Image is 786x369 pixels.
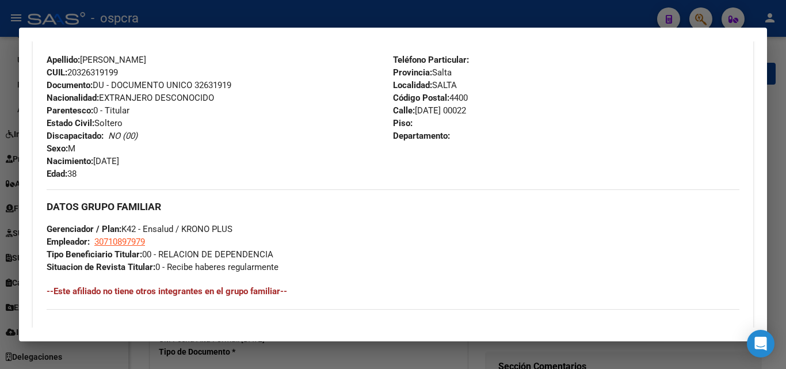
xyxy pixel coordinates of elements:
[47,224,121,234] strong: Gerenciador / Plan:
[47,200,739,213] h3: DATOS GRUPO FAMILIAR
[393,67,452,78] span: Salta
[47,249,142,260] strong: Tipo Beneficiario Titular:
[393,80,457,90] span: SALTA
[47,285,739,298] h4: --Este afiliado no tiene otros integrantes en el grupo familiar--
[47,80,231,90] span: DU - DOCUMENTO UNICO 32631919
[393,93,468,103] span: 4400
[47,93,214,103] span: EXTRANJERO DESCONOCIDO
[393,80,432,90] strong: Localidad:
[108,131,138,141] i: NO (00)
[47,118,94,128] strong: Estado Civil:
[393,118,413,128] strong: Piso:
[47,262,278,272] span: 0 - Recibe haberes regularmente
[747,330,774,357] div: Open Intercom Messenger
[47,143,75,154] span: M
[47,169,67,179] strong: Edad:
[47,93,99,103] strong: Nacionalidad:
[47,55,80,65] strong: Apellido:
[47,169,77,179] span: 38
[393,105,415,116] strong: Calle:
[47,67,118,78] span: 20326319199
[393,67,432,78] strong: Provincia:
[393,131,450,141] strong: Departamento:
[47,156,93,166] strong: Nacimiento:
[47,131,104,141] strong: Discapacitado:
[47,224,232,234] span: K42 - Ensalud / KRONO PLUS
[47,262,155,272] strong: Situacion de Revista Titular:
[393,105,466,116] span: [DATE] 00022
[47,55,146,65] span: [PERSON_NAME]
[94,237,145,247] span: 30710897979
[47,105,129,116] span: 0 - Titular
[393,55,469,65] strong: Teléfono Particular:
[47,80,93,90] strong: Documento:
[47,237,90,247] strong: Empleador:
[47,156,119,166] span: [DATE]
[393,93,449,103] strong: Código Postal:
[47,143,68,154] strong: Sexo:
[47,118,123,128] span: Soltero
[47,67,67,78] strong: CUIL:
[47,105,93,116] strong: Parentesco:
[47,249,273,260] span: 00 - RELACION DE DEPENDENCIA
